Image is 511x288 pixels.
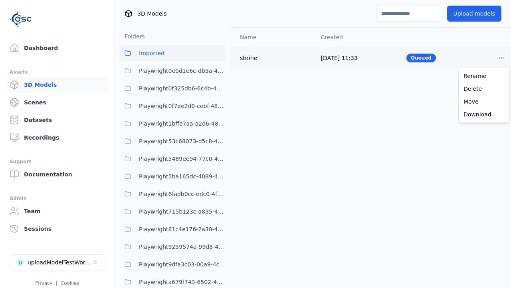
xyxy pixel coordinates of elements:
a: Download [460,108,507,121]
a: Move [460,95,507,108]
a: Rename [460,70,507,82]
a: Delete [460,82,507,95]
